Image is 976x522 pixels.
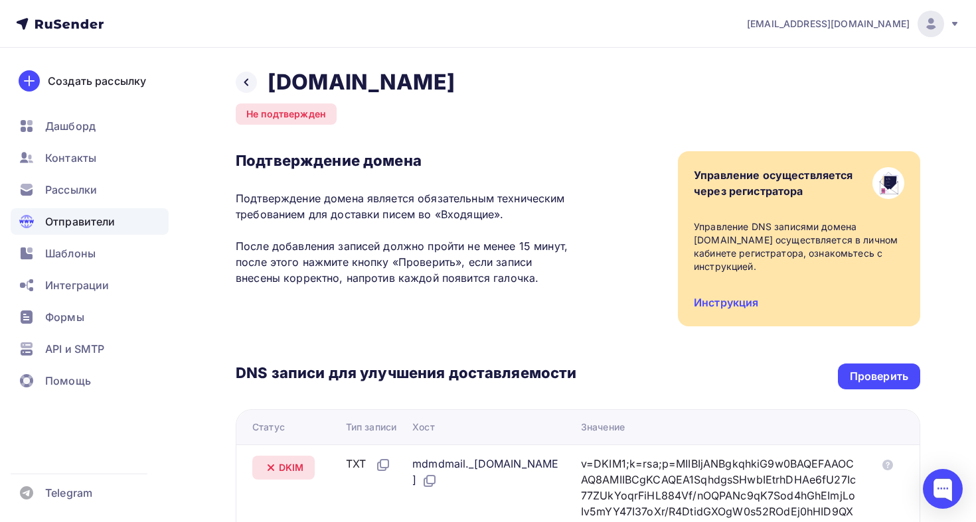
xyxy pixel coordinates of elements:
[236,103,337,125] div: Не подтвержден
[45,214,116,229] span: Отправители
[236,363,576,385] h3: DNS записи для улучшения доставляемости
[45,485,92,501] span: Telegram
[747,11,960,37] a: [EMAIL_ADDRESS][DOMAIN_NAME]
[694,167,853,199] div: Управление осуществляется через регистратора
[694,220,904,273] div: Управление DNS записями домена [DOMAIN_NAME] осуществляется в личном кабинете регистратора, ознак...
[11,304,169,330] a: Формы
[252,421,285,434] div: Статус
[694,296,758,309] a: Инструкция
[45,341,104,357] span: API и SMTP
[45,245,96,261] span: Шаблоны
[279,461,304,474] span: DKIM
[346,421,396,434] div: Тип записи
[45,309,84,325] span: Формы
[268,69,455,96] h2: [DOMAIN_NAME]
[11,240,169,267] a: Шаблоны
[11,208,169,235] a: Отправители
[48,73,146,89] div: Создать рассылку
[850,369,908,384] div: Проверить
[45,118,96,134] span: Дашборд
[412,421,435,434] div: Хост
[236,190,576,286] p: Подтверждение домена является обязательным техническим требованием для доставки писем во «Входящи...
[45,182,97,198] span: Рассылки
[45,150,96,166] span: Контакты
[236,151,576,170] h3: Подтверждение домена
[747,17,910,31] span: [EMAIL_ADDRESS][DOMAIN_NAME]
[11,176,169,203] a: Рассылки
[346,456,391,473] div: TXT
[45,373,91,389] span: Помощь
[11,113,169,139] a: Дашборд
[581,421,625,434] div: Значение
[45,277,109,293] span: Интеграции
[11,145,169,171] a: Контакты
[412,456,560,489] div: mdmdmail._[DOMAIN_NAME]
